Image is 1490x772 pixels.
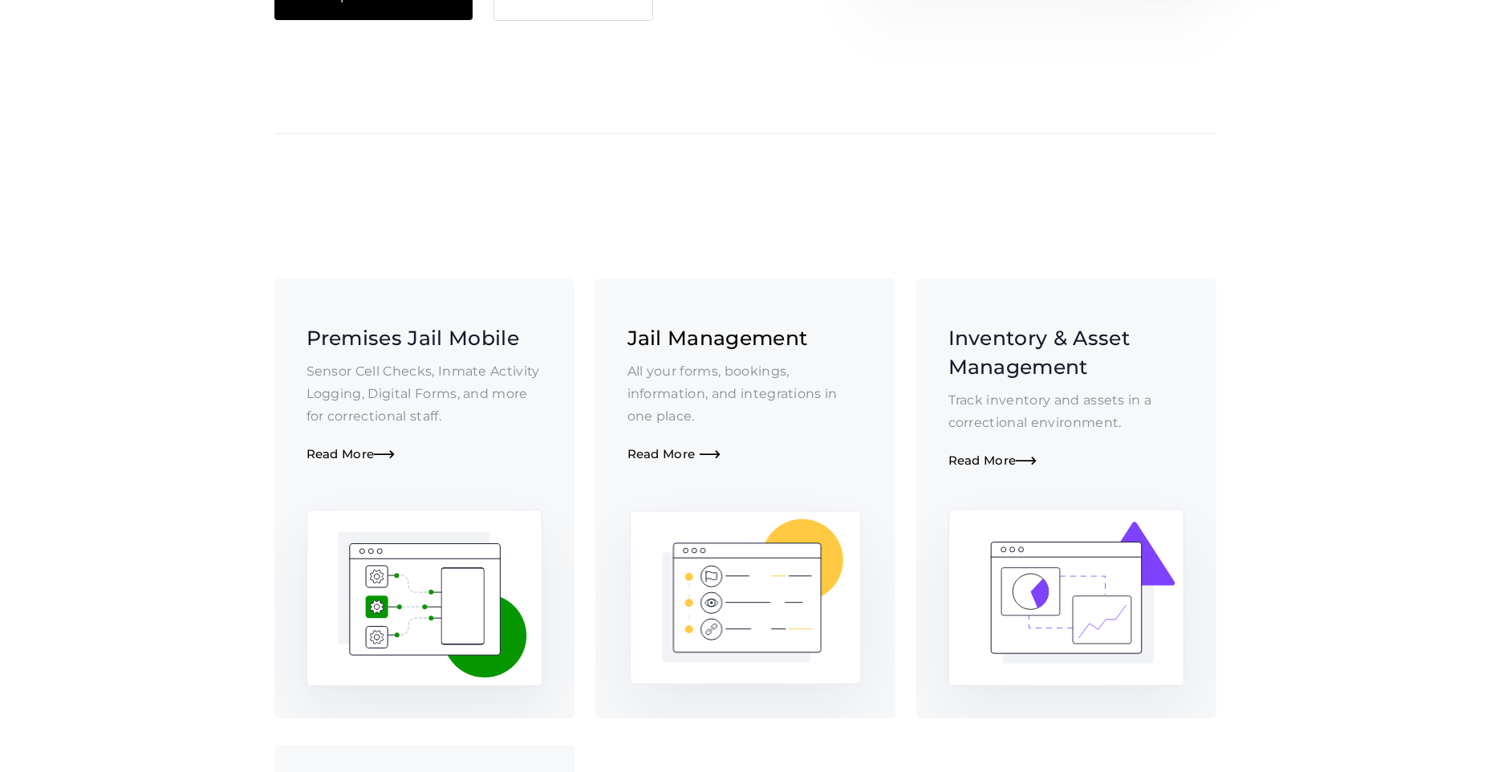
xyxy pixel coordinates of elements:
h3: Jail Management [627,323,863,352]
a: Inventory & Asset ManagementTrack inventory and assets in a correctional environment.Read More [916,278,1216,718]
div: Read More [627,447,863,462]
h3: Inventory & Asset Management [948,323,1184,381]
span:  [374,449,395,462]
h3: Premises Jail Mobile [307,323,542,352]
a: Premises Jail MobileSensor Cell Checks, Inmate Activity Logging, Digital Forms, and more for corr... [274,278,574,718]
a: Jail ManagementAll your forms, bookings, information, and integrations in one place.Read More [595,278,895,718]
p: Sensor Cell Checks, Inmate Activity Logging, Digital Forms, and more for correctional staff. [307,360,542,428]
div: Read More [948,453,1184,469]
iframe: Chat Widget [1410,695,1490,772]
span:  [1016,455,1037,469]
span:  [700,449,721,462]
div: Read More [307,447,542,462]
p: Track inventory and assets in a correctional environment. [948,389,1184,434]
p: All your forms, bookings, information, and integrations in one place. [627,360,863,428]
